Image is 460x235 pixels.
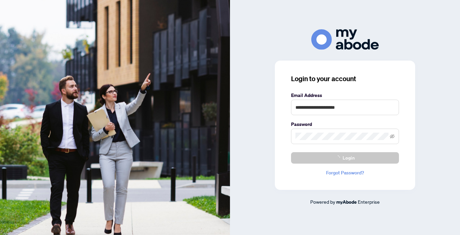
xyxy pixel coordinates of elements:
span: Enterprise [358,199,380,205]
a: myAbode [336,198,357,206]
label: Password [291,121,399,128]
a: Forgot Password? [291,169,399,176]
img: ma-logo [311,29,379,50]
span: Powered by [310,199,335,205]
button: Login [291,152,399,164]
label: Email Address [291,92,399,99]
span: eye-invisible [390,134,395,139]
h3: Login to your account [291,74,399,83]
